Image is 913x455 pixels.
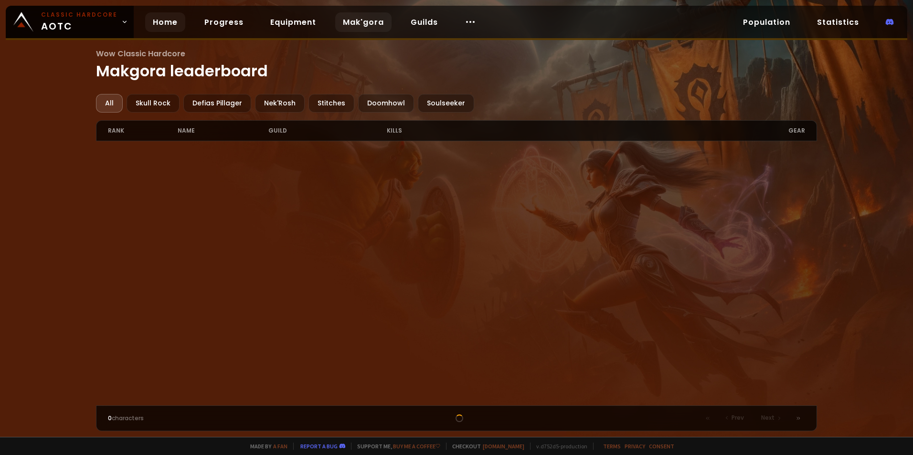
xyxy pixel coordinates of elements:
div: characters [108,414,282,423]
small: Classic Hardcore [41,10,117,19]
span: 0 [108,414,112,422]
a: Home [145,12,185,32]
div: rank [108,121,178,141]
a: Population [735,12,798,32]
div: Defias Pillager [183,94,251,113]
a: Guilds [403,12,446,32]
a: Equipment [263,12,324,32]
div: name [178,121,268,141]
span: Checkout [446,443,524,450]
span: AOTC [41,10,117,33]
div: kills [387,121,456,141]
span: v. d752d5 - production [530,443,587,450]
div: Stitches [308,94,354,113]
a: Privacy [625,443,645,450]
a: Classic HardcoreAOTC [6,6,134,38]
div: Soulseeker [418,94,474,113]
div: guild [268,121,387,141]
span: Prev [732,414,744,422]
span: Support me, [351,443,440,450]
a: Mak'gora [335,12,392,32]
a: [DOMAIN_NAME] [483,443,524,450]
span: Wow Classic Hardcore [96,48,817,60]
div: Nek'Rosh [255,94,305,113]
div: All [96,94,123,113]
a: Consent [649,443,674,450]
a: a fan [273,443,287,450]
a: Buy me a coffee [393,443,440,450]
a: Progress [197,12,251,32]
span: Next [761,414,775,422]
a: Statistics [809,12,867,32]
div: gear [456,121,805,141]
a: Terms [603,443,621,450]
h1: Makgora leaderboard [96,48,817,83]
div: Doomhowl [358,94,414,113]
div: Skull Rock [127,94,180,113]
span: Made by [244,443,287,450]
a: Report a bug [300,443,338,450]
